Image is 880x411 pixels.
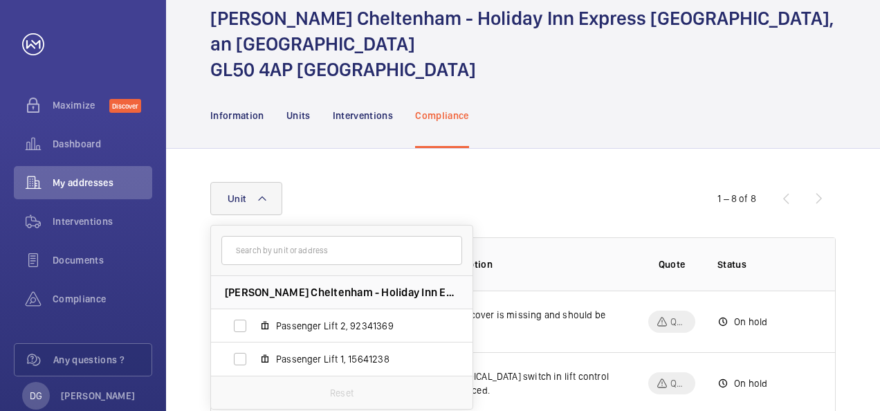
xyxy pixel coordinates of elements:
[53,176,152,190] span: My addresses
[276,319,437,333] span: Passenger Lift 2, 92341369
[53,292,152,306] span: Compliance
[61,389,136,403] p: [PERSON_NAME]
[221,236,462,265] input: Search by unit or address
[286,109,311,122] p: Units
[330,386,354,400] p: Reset
[53,253,152,267] span: Documents
[372,257,626,271] p: Insurance item description
[109,99,141,113] span: Discover
[717,257,820,271] p: Status
[228,193,246,204] span: Unit
[30,389,42,403] p: DG
[670,315,687,329] p: Quote pending
[53,214,152,228] span: Interventions
[734,315,767,329] p: On hold
[276,352,437,366] span: Passenger Lift 1, 15641238
[659,257,686,271] p: Quote
[53,98,109,112] span: Maximize
[372,308,626,336] p: One in car ceiling light cover is missing and should be replaced.
[53,137,152,151] span: Dashboard
[210,6,836,82] h1: [PERSON_NAME] Cheltenham - Holiday Inn Express [GEOGRAPHIC_DATA], an [GEOGRAPHIC_DATA] GL50 4AP [...
[210,109,264,122] p: Information
[717,192,756,205] div: 1 – 8 of 8
[670,376,687,390] p: Quote pending
[415,109,469,122] p: Compliance
[210,182,282,215] button: Unit
[333,109,394,122] p: Interventions
[53,353,152,367] span: Any questions ?
[225,285,459,300] span: [PERSON_NAME] Cheltenham - Holiday Inn Express [GEOGRAPHIC_DATA], an [GEOGRAPHIC_DATA] [GEOGRAPHI...
[734,376,767,390] p: On hold
[372,369,626,397] p: The missing (JEM) [MEDICAL_DATA] switch in lift control cabinet should be replaced.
